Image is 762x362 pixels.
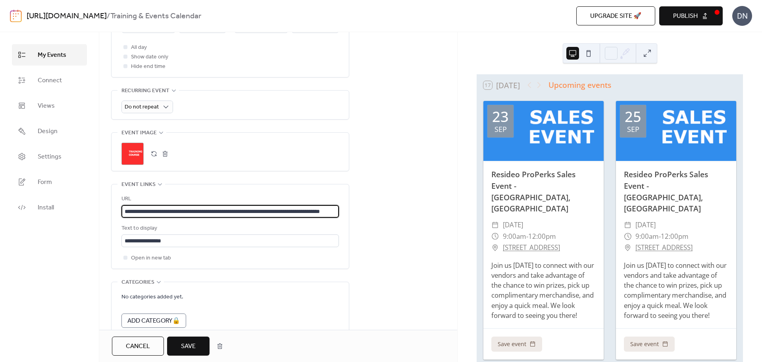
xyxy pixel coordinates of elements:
div: DN [732,6,752,26]
span: [DATE] [503,219,523,231]
span: Recurring event [121,86,169,96]
span: Show date only [131,52,168,62]
span: Upgrade site 🚀 [590,12,641,21]
span: Save [181,342,196,351]
a: Form [12,171,87,193]
div: Sep [495,126,507,133]
span: Settings [38,152,62,162]
span: Publish [673,12,698,21]
span: Categories [121,278,154,287]
div: ​ [624,231,631,242]
button: Save event [491,337,542,352]
span: Design [38,127,58,136]
b: / [107,9,110,24]
span: Event links [121,180,156,190]
span: Connect [38,76,62,85]
div: ; [121,143,144,165]
span: 12:00pm [661,231,689,242]
div: Resideo ProPerks Sales Event - [GEOGRAPHIC_DATA], [GEOGRAPHIC_DATA] [483,169,604,215]
span: 12:00pm [528,231,556,242]
span: [DATE] [635,219,656,231]
a: Views [12,95,87,116]
div: Join us [DATE] to connect with our vendors and take advantage of the chance to win prizes, pick u... [616,260,736,320]
span: Form [38,178,52,187]
a: [URL][DOMAIN_NAME] [27,9,107,24]
span: Cancel [126,342,150,351]
button: Publish [659,6,723,25]
div: Resideo ProPerks Sales Event - [GEOGRAPHIC_DATA], [GEOGRAPHIC_DATA] [616,169,736,215]
a: Settings [12,146,87,167]
span: All day [131,43,147,52]
a: Connect [12,70,87,91]
button: Save event [624,337,675,352]
button: Cancel [112,337,164,356]
div: URL [121,194,337,204]
span: - [526,231,528,242]
div: Join us [DATE] to connect with our vendors and take advantage of the chance to win prizes, pick u... [483,260,604,320]
div: Sep [627,126,639,133]
img: logo [10,10,22,22]
div: ​ [624,219,631,231]
a: Design [12,120,87,142]
span: Install [38,203,54,213]
div: 25 [625,110,641,124]
span: Event image [121,128,157,138]
a: [STREET_ADDRESS] [503,242,560,254]
span: Views [38,101,55,111]
a: [STREET_ADDRESS] [635,242,693,254]
div: ​ [491,242,499,254]
span: - [659,231,661,242]
span: My Events [38,50,66,60]
span: Hide end time [131,62,165,72]
button: Save [167,337,210,356]
b: Training & Events Calendar [110,9,201,24]
span: Do not repeat [125,102,159,112]
div: ​ [491,231,499,242]
span: Open in new tab [131,254,171,263]
div: Upcoming events [548,79,611,91]
span: 9:00am [503,231,526,242]
span: 9:00am [635,231,659,242]
span: No categories added yet. [121,292,183,302]
div: 23 [492,110,509,124]
a: Install [12,197,87,218]
a: My Events [12,44,87,66]
div: Text to display [121,224,337,233]
div: ​ [624,242,631,254]
div: ​ [491,219,499,231]
button: Upgrade site 🚀 [576,6,655,25]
